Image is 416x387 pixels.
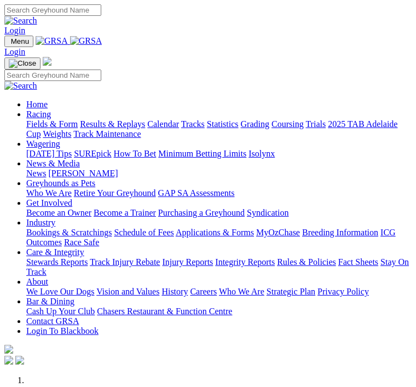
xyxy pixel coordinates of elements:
a: Purchasing a Greyhound [158,208,245,217]
div: Industry [26,228,412,247]
a: Industry [26,218,55,227]
a: How To Bet [114,149,157,158]
img: logo-grsa-white.png [43,57,51,66]
div: About [26,287,412,297]
img: Close [9,59,36,68]
button: Toggle navigation [4,36,33,47]
a: Cash Up Your Club [26,307,95,316]
a: Fields & Form [26,119,78,129]
a: About [26,277,48,286]
a: Home [26,100,48,109]
img: facebook.svg [4,356,13,365]
a: Integrity Reports [215,257,275,267]
img: twitter.svg [15,356,24,365]
a: History [161,287,188,296]
a: MyOzChase [256,228,300,237]
a: Statistics [207,119,239,129]
a: Care & Integrity [26,247,84,257]
a: Who We Are [26,188,72,198]
a: Get Involved [26,198,72,207]
a: [DATE] Tips [26,149,72,158]
a: Breeding Information [302,228,378,237]
img: GRSA [70,36,102,46]
a: Race Safe [64,238,99,247]
a: We Love Our Dogs [26,287,94,296]
a: Who We Are [219,287,264,296]
input: Search [4,70,101,81]
span: Menu [11,37,29,45]
a: Login To Blackbook [26,326,99,336]
div: Racing [26,119,412,139]
a: Careers [190,287,217,296]
a: Track Maintenance [73,129,141,138]
img: logo-grsa-white.png [4,345,13,354]
div: Get Involved [26,208,412,218]
a: Stewards Reports [26,257,88,267]
a: Bookings & Scratchings [26,228,112,237]
a: [PERSON_NAME] [48,169,118,178]
a: News [26,169,46,178]
a: Isolynx [249,149,275,158]
img: Search [4,16,37,26]
a: Racing [26,109,51,119]
a: Stay On Track [26,257,409,276]
div: News & Media [26,169,412,178]
a: Results & Replays [80,119,145,129]
a: Track Injury Rebate [90,257,160,267]
a: Trials [305,119,326,129]
a: Login [4,26,25,35]
a: Calendar [147,119,179,129]
a: Schedule of Fees [114,228,174,237]
a: News & Media [26,159,80,168]
a: Strategic Plan [267,287,315,296]
a: GAP SA Assessments [158,188,235,198]
a: Become an Owner [26,208,91,217]
a: Weights [43,129,71,138]
a: SUREpick [74,149,111,158]
div: Greyhounds as Pets [26,188,412,198]
a: Privacy Policy [317,287,369,296]
a: Login [4,47,25,56]
button: Toggle navigation [4,57,41,70]
a: Vision and Values [96,287,159,296]
a: Injury Reports [162,257,213,267]
img: Search [4,81,37,91]
a: Tracks [181,119,205,129]
a: Coursing [271,119,304,129]
a: Fact Sheets [338,257,378,267]
div: Care & Integrity [26,257,412,277]
a: ICG Outcomes [26,228,396,247]
a: Rules & Policies [277,257,336,267]
div: Wagering [26,149,412,159]
a: Bar & Dining [26,297,74,306]
a: Greyhounds as Pets [26,178,95,188]
a: Syndication [247,208,288,217]
a: Contact GRSA [26,316,79,326]
img: GRSA [36,36,68,46]
a: Retire Your Greyhound [74,188,156,198]
a: Grading [241,119,269,129]
div: Bar & Dining [26,307,412,316]
input: Search [4,4,101,16]
a: Become a Trainer [94,208,156,217]
a: 2025 TAB Adelaide Cup [26,119,397,138]
a: Chasers Restaurant & Function Centre [97,307,232,316]
a: Minimum Betting Limits [158,149,246,158]
a: Applications & Forms [176,228,254,237]
a: Wagering [26,139,60,148]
